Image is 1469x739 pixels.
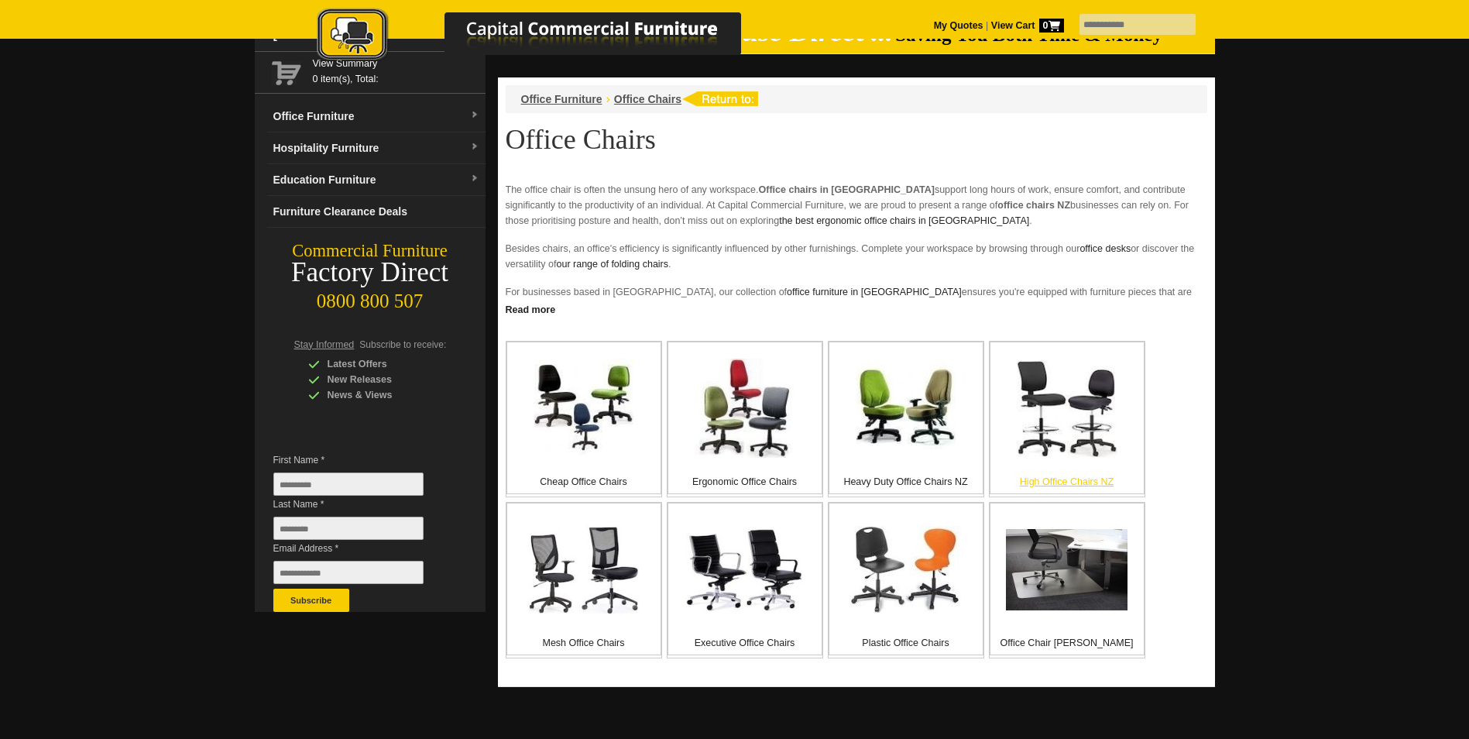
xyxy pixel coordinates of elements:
[498,298,1215,318] a: Click to read more
[294,339,355,350] span: Stay Informed
[668,474,822,490] p: Ergonomic Office Chairs
[507,635,661,651] p: Mesh Office Chairs
[614,93,681,105] a: Office Chairs
[506,284,1207,331] p: For businesses based in [GEOGRAPHIC_DATA], our collection of ensures you're equipped with furnitu...
[695,359,795,458] img: Ergonomic Office Chairs
[997,200,1070,211] strong: office chairs NZ
[989,502,1145,658] a: Office Chair Mats Office Chair [PERSON_NAME]
[273,473,424,496] input: First Name *
[255,283,486,312] div: 0800 800 507
[470,174,479,184] img: dropdown
[273,561,424,584] input: Email Address *
[606,91,610,107] li: ›
[470,143,479,152] img: dropdown
[506,341,662,497] a: Cheap Office Chairs Cheap Office Chairs
[990,474,1144,490] p: High Office Chairs NZ
[1039,19,1064,33] span: 0
[934,20,983,31] a: My Quotes
[1079,243,1131,254] a: office desks
[273,452,447,468] span: First Name *
[506,182,1207,229] p: The office chair is often the unsung hero of any workspace. support long hours of work, ensure co...
[988,20,1063,31] a: View Cart0
[470,111,479,120] img: dropdown
[529,525,639,614] img: Mesh Office Chairs
[667,502,823,658] a: Executive Office Chairs Executive Office Chairs
[308,387,455,403] div: News & Views
[273,541,447,556] span: Email Address *
[787,287,962,297] a: office furniture in [GEOGRAPHIC_DATA]
[273,517,424,540] input: Last Name *
[534,359,633,458] img: Cheap Office Chairs
[267,196,486,228] a: Furniture Clearance Deals
[274,8,816,64] img: Capital Commercial Furniture Logo
[681,91,758,106] img: return to
[267,164,486,196] a: Education Furnituredropdown
[255,240,486,262] div: Commercial Furniture
[506,241,1207,272] p: Besides chairs, an office's efficiency is significantly influenced by other furnishings. Complete...
[267,132,486,164] a: Hospitality Furnituredropdown
[828,502,984,658] a: Plastic Office Chairs Plastic Office Chairs
[1017,360,1117,457] img: High Office Chairs NZ
[667,341,823,497] a: Ergonomic Office Chairs Ergonomic Office Chairs
[856,359,956,458] img: Heavy Duty Office Chairs NZ
[359,339,446,350] span: Subscribe to receive:
[686,528,803,612] img: Executive Office Chairs
[267,101,486,132] a: Office Furnituredropdown
[273,497,447,512] span: Last Name *
[759,184,935,195] strong: Office chairs in [GEOGRAPHIC_DATA]
[828,341,984,497] a: Heavy Duty Office Chairs NZ Heavy Duty Office Chairs NZ
[829,635,983,651] p: Plastic Office Chairs
[273,589,349,612] button: Subscribe
[506,502,662,658] a: Mesh Office Chairs Mesh Office Chairs
[507,474,661,490] p: Cheap Office Chairs
[274,8,816,69] a: Capital Commercial Furniture Logo
[557,259,669,270] a: our range of folding chairs
[521,93,602,105] a: Office Furniture
[308,356,455,372] div: Latest Offers
[506,125,1207,154] h1: Office Chairs
[990,635,1144,651] p: Office Chair [PERSON_NAME]
[829,474,983,490] p: Heavy Duty Office Chairs NZ
[668,635,822,651] p: Executive Office Chairs
[849,526,962,614] img: Plastic Office Chairs
[308,372,455,387] div: New Releases
[779,215,1029,226] a: the best ergonomic office chairs in [GEOGRAPHIC_DATA]
[991,20,1064,31] strong: View Cart
[255,262,486,284] div: Factory Direct
[1006,529,1127,610] img: Office Chair Mats
[989,341,1145,497] a: High Office Chairs NZ High Office Chairs NZ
